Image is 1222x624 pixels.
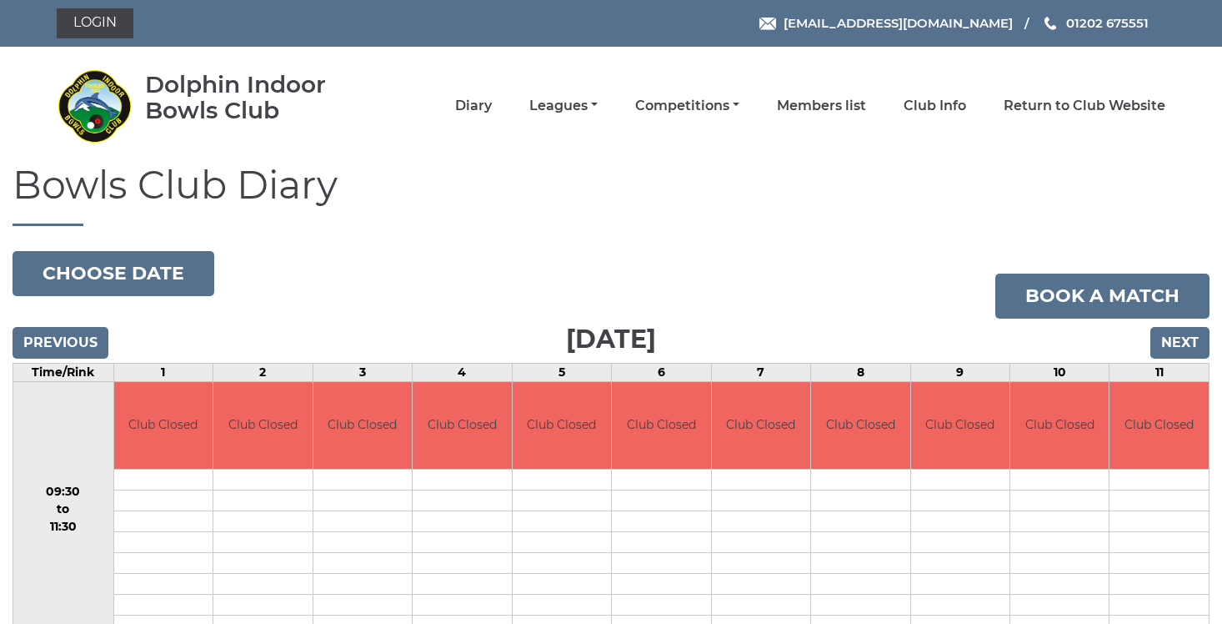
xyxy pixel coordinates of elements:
[114,382,213,470] td: Club Closed
[1109,363,1209,381] td: 11
[1066,15,1149,31] span: 01202 675551
[1004,97,1165,115] a: Return to Club Website
[13,363,114,381] td: Time/Rink
[313,363,412,381] td: 3
[213,382,312,470] td: Club Closed
[911,382,1009,470] td: Club Closed
[413,363,512,381] td: 4
[811,382,909,470] td: Club Closed
[413,382,511,470] td: Club Closed
[1044,17,1056,30] img: Phone us
[1109,382,1209,470] td: Club Closed
[455,97,492,115] a: Diary
[712,382,810,470] td: Club Closed
[513,382,611,470] td: Club Closed
[995,274,1209,319] a: Book a match
[145,72,374,123] div: Dolphin Indoor Bowls Club
[1042,13,1149,33] a: Phone us 01202 675551
[759,13,1013,33] a: Email [EMAIL_ADDRESS][DOMAIN_NAME]
[1010,382,1109,470] td: Club Closed
[784,15,1013,31] span: [EMAIL_ADDRESS][DOMAIN_NAME]
[57,8,133,38] a: Login
[1150,327,1209,359] input: Next
[910,363,1009,381] td: 9
[313,382,412,470] td: Club Closed
[57,68,132,143] img: Dolphin Indoor Bowls Club
[612,382,710,470] td: Club Closed
[711,363,810,381] td: 7
[777,97,866,115] a: Members list
[13,164,1209,226] h1: Bowls Club Diary
[1010,363,1109,381] td: 10
[13,327,108,359] input: Previous
[759,18,776,30] img: Email
[213,363,313,381] td: 2
[529,97,598,115] a: Leagues
[635,97,739,115] a: Competitions
[512,363,611,381] td: 5
[612,363,711,381] td: 6
[904,97,966,115] a: Club Info
[811,363,910,381] td: 8
[113,363,213,381] td: 1
[13,251,214,296] button: Choose date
